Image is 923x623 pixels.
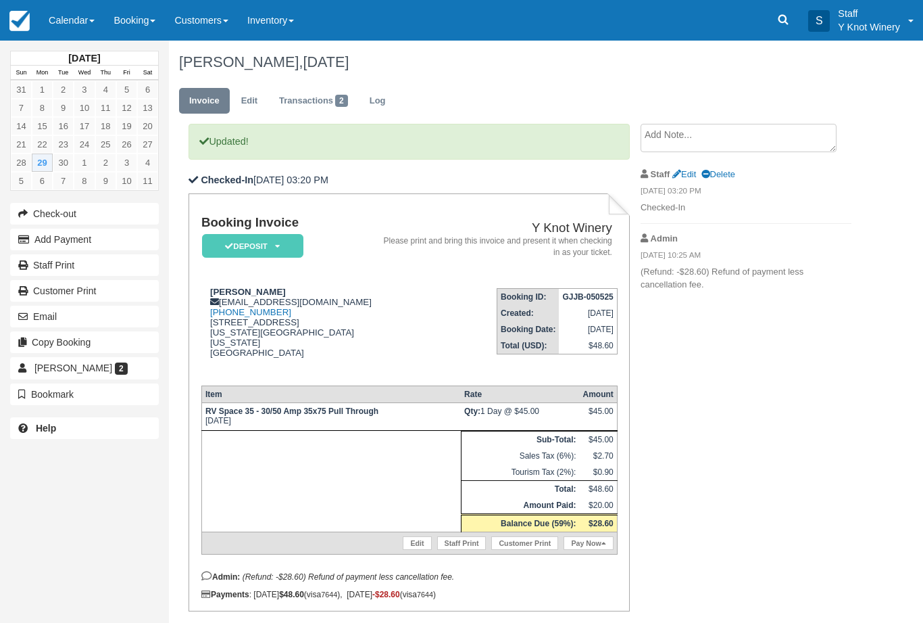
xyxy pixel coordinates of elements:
[179,54,851,70] h1: [PERSON_NAME],
[403,536,431,550] a: Edit
[137,172,158,190] a: 11
[321,591,337,599] small: 7644
[231,88,268,114] a: Edit
[461,514,579,532] th: Balance Due (59%):
[579,431,617,448] td: $45.00
[74,135,95,154] a: 24
[137,99,158,117] a: 13
[74,80,95,99] a: 3
[11,80,32,99] a: 31
[11,135,32,154] a: 21
[115,363,128,375] span: 2
[461,431,579,448] th: Sub-Total:
[137,154,158,172] a: 4
[641,250,851,264] em: [DATE] 10:25 AM
[210,307,291,317] a: [PHONE_NUMBER]
[497,338,559,354] th: Total (USD):
[641,185,851,200] em: [DATE] 03:20 PM
[497,289,559,306] th: Booking ID:
[205,407,378,416] strong: RV Space 35 - 30/50 Amp 35x75 Pull Through
[10,417,159,439] a: Help
[641,266,851,291] p: (Refund: -$28.60) Refund of payment less cancellation fee.
[179,88,230,114] a: Invoice
[559,321,617,338] td: [DATE]
[461,480,579,497] th: Total:
[53,117,74,135] a: 16
[10,280,159,302] a: Customer Print
[279,590,304,599] strong: $48.60
[53,154,74,172] a: 30
[32,135,53,154] a: 22
[53,66,74,80] th: Tue
[137,66,158,80] th: Sat
[32,66,53,80] th: Mon
[32,172,53,190] a: 6
[95,80,116,99] a: 4
[201,386,461,402] th: Item
[461,497,579,515] th: Amount Paid:
[562,292,613,302] strong: GJJB-050525
[53,135,74,154] a: 23
[201,287,376,375] div: [EMAIL_ADDRESS][DOMAIN_NAME] [STREET_ADDRESS] [US_STATE][GEOGRAPHIC_DATA][US_STATE] [GEOGRAPHIC_D...
[32,99,53,117] a: 8
[579,464,617,481] td: $0.90
[559,338,617,354] td: $48.60
[189,124,630,160] p: Updated!
[579,448,617,464] td: $2.70
[10,254,159,276] a: Staff Print
[34,363,112,373] span: [PERSON_NAME]
[464,407,480,416] strong: Qty
[74,172,95,190] a: 8
[641,202,851,214] p: Checked-In
[582,407,613,427] div: $45.00
[116,117,137,135] a: 19
[10,203,159,225] button: Check-out
[32,80,53,99] a: 1
[579,497,617,515] td: $20.00
[382,221,612,235] h2: Y Knot Winery
[243,572,455,582] em: (Refund: -$28.60) Refund of payment less cancellation fee.
[701,169,735,179] a: Delete
[651,233,678,244] strong: Admin
[201,216,376,230] h1: Booking Invoice
[491,536,558,550] a: Customer Print
[9,11,30,31] img: checkfront-main-nav-mini-logo.png
[68,53,100,64] strong: [DATE]
[497,321,559,338] th: Booking Date:
[95,117,116,135] a: 18
[74,99,95,117] a: 10
[116,66,137,80] th: Fri
[335,95,348,107] span: 2
[10,331,159,353] button: Copy Booking
[137,135,158,154] a: 27
[201,233,299,258] a: Deposit
[461,464,579,481] td: Tourism Tax (2%):
[838,7,900,20] p: Staff
[74,154,95,172] a: 1
[137,80,158,99] a: 6
[838,20,900,34] p: Y Knot Winery
[461,386,579,402] th: Rate
[359,88,396,114] a: Log
[201,402,461,430] td: [DATE]
[36,423,56,434] b: Help
[579,480,617,497] td: $48.60
[497,305,559,321] th: Created:
[564,536,613,550] a: Pay Now
[269,88,358,114] a: Transactions2
[382,235,612,258] address: Please print and bring this invoice and present it when checking in as your ticket.
[461,448,579,464] td: Sales Tax (6%):
[417,591,433,599] small: 7644
[11,154,32,172] a: 28
[201,590,249,599] strong: Payments
[201,590,618,599] div: : [DATE] (visa ), [DATE] (visa )
[559,305,617,321] td: [DATE]
[10,384,159,405] button: Bookmark
[461,402,579,430] td: 1 Day @ $45.00
[116,80,137,99] a: 5
[10,357,159,379] a: [PERSON_NAME] 2
[53,99,74,117] a: 9
[10,306,159,327] button: Email
[201,572,240,582] strong: Admin:
[672,169,696,179] a: Edit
